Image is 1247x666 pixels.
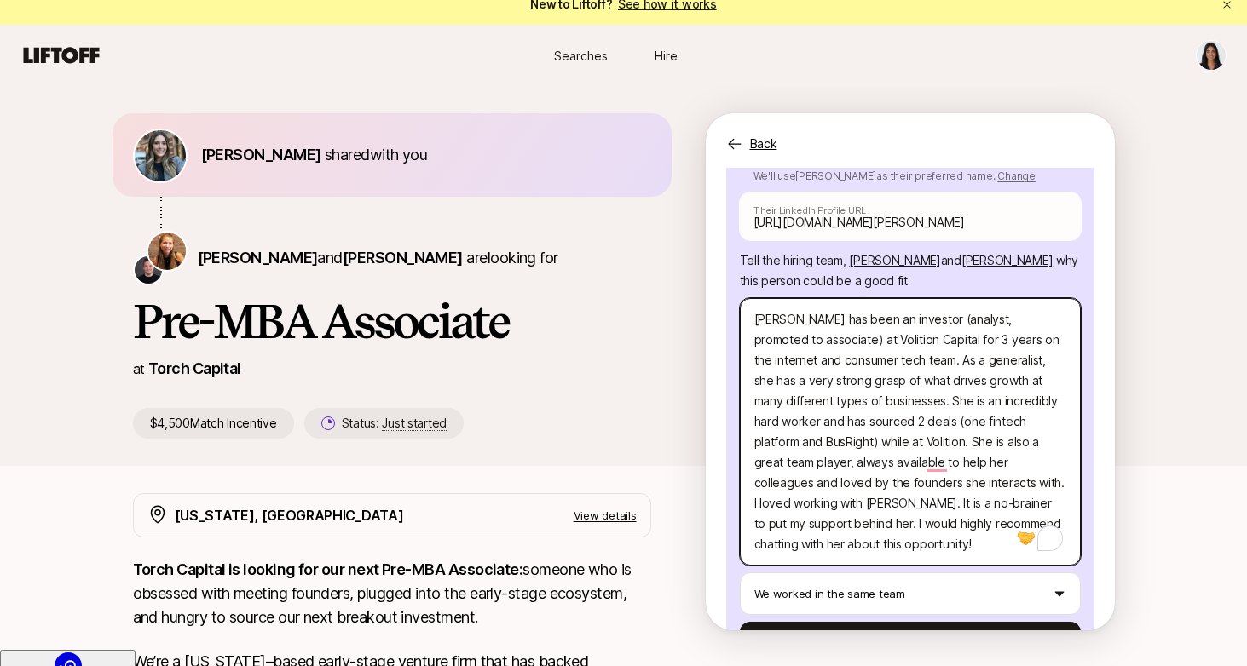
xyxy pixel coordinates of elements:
[740,622,1081,663] button: Send to [PERSON_NAME]
[655,47,678,65] span: Hire
[1197,41,1226,70] img: Aparajita Chauhan
[382,416,447,431] span: Just started
[941,253,1054,267] span: and
[740,164,1081,184] p: We'll use [PERSON_NAME] as their preferred name.
[175,504,404,526] p: [US_STATE], [GEOGRAPHIC_DATA]
[133,408,294,439] p: $4,500 Match Incentive
[539,40,624,72] a: Searches
[849,253,940,267] span: [PERSON_NAME]
[198,246,558,270] p: are looking for
[148,233,186,270] img: Katie Reiner
[133,358,145,380] p: at
[133,560,523,578] strong: Torch Capital is looking for our next Pre-MBA Associate:
[148,359,241,377] a: Torch Capital
[554,47,608,65] span: Searches
[317,249,462,267] span: and
[343,249,463,267] span: [PERSON_NAME]
[740,298,1081,566] textarea: To enrich screen reader interactions, please activate Accessibility in Grammarly extension settings
[201,143,435,167] p: shared
[1196,40,1227,71] button: Aparajita Chauhan
[133,296,651,347] h1: Pre-MBA Associate
[198,249,318,267] span: [PERSON_NAME]
[135,130,186,181] img: 95585955_877a_4a35_a7a1_33785f24cadb.jpg
[750,134,777,154] p: Back
[997,169,1036,182] span: Change
[133,558,651,629] p: someone who is obsessed with meeting founders, plugged into the early-stage ecosystem, and hungry...
[370,146,428,164] span: with you
[961,253,1053,267] span: [PERSON_NAME]
[201,146,321,164] span: [PERSON_NAME]
[342,413,447,433] p: Status:
[135,256,162,284] img: Christopher Harper
[624,40,709,72] a: Hire
[740,250,1081,291] p: Tell the hiring team, why this person could be a good fit
[574,507,637,524] p: View details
